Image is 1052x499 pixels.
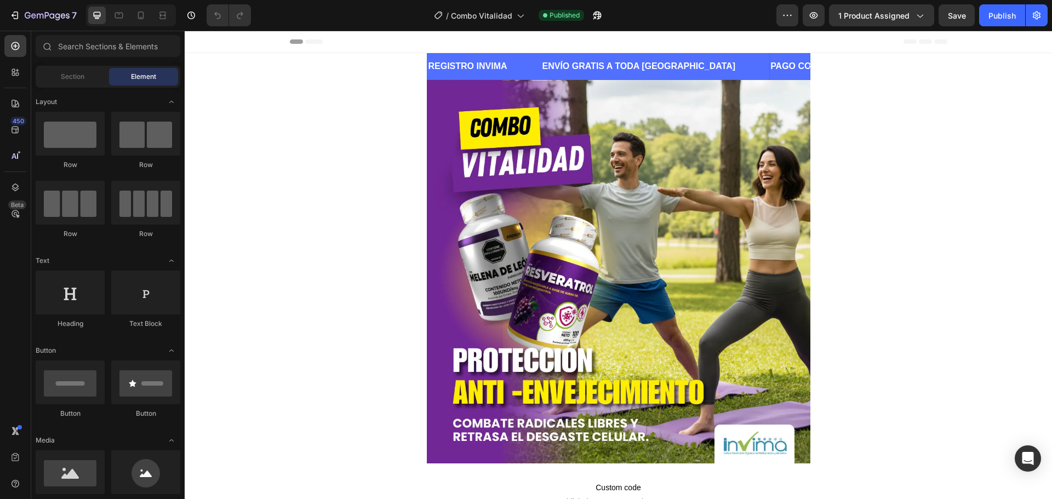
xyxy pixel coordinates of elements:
div: Row [111,229,180,239]
span: Layout [36,97,57,107]
iframe: Design area [185,31,1052,499]
img: gempages_558370040680809290-9b901aa4-e229-4ccd-b5a1-ee09213be5cf.webp [242,49,626,433]
span: Toggle open [163,342,180,359]
span: Custom code [251,450,617,463]
div: Open Intercom Messenger [1015,445,1041,472]
button: Publish [979,4,1025,26]
div: Row [111,160,180,170]
span: Text [36,256,49,266]
div: Button [36,409,105,418]
div: Publish [988,10,1016,21]
span: Button [36,346,56,355]
button: 7 [4,4,82,26]
div: Text Block [111,319,180,329]
div: Undo/Redo [207,4,251,26]
span: Toggle open [163,432,180,449]
input: Search Sections & Elements [36,35,180,57]
div: Heading [36,319,105,329]
p: 7 [72,9,77,22]
span: Section [61,72,84,82]
div: Button [111,409,180,418]
div: Row [36,160,105,170]
span: Save [948,11,966,20]
button: 1 product assigned [829,4,934,26]
span: Element [131,72,156,82]
span: / [446,10,449,21]
span: Published [550,10,580,20]
div: Row [36,229,105,239]
span: Toggle open [163,252,180,269]
div: Beta [8,200,26,209]
span: Publish the page to see the content. [251,466,617,477]
span: Toggle open [163,93,180,111]
button: Save [939,4,975,26]
span: Media [36,435,55,445]
span: Combo Vitalidad [451,10,512,21]
span: 1 product assigned [838,10,910,21]
div: 450 [10,117,26,125]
